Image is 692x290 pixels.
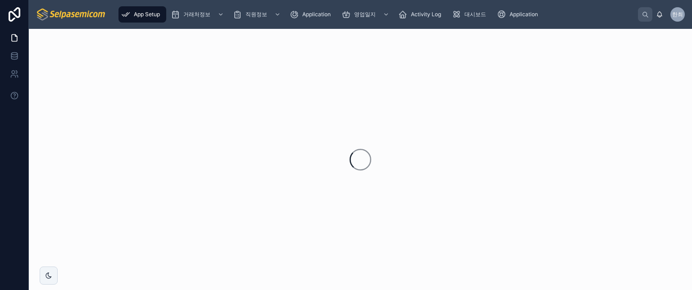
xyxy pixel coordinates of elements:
span: Application [510,11,538,18]
a: App Setup [118,6,166,23]
span: 대시보드 [464,11,486,18]
span: Activity Log [411,11,441,18]
a: 거래처정보 [168,6,228,23]
a: 직원정보 [230,6,285,23]
span: Application [302,11,331,18]
a: Application [494,6,544,23]
span: App Setup [134,11,160,18]
img: App logo [36,7,107,22]
a: 영업일지 [339,6,394,23]
a: Application [287,6,337,23]
span: 영업일지 [354,11,376,18]
span: 거래처정보 [183,11,210,18]
a: Activity Log [396,6,447,23]
span: 한최 [672,11,683,18]
span: 직원정보 [246,11,267,18]
a: 대시보드 [449,6,492,23]
div: scrollable content [114,5,638,24]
